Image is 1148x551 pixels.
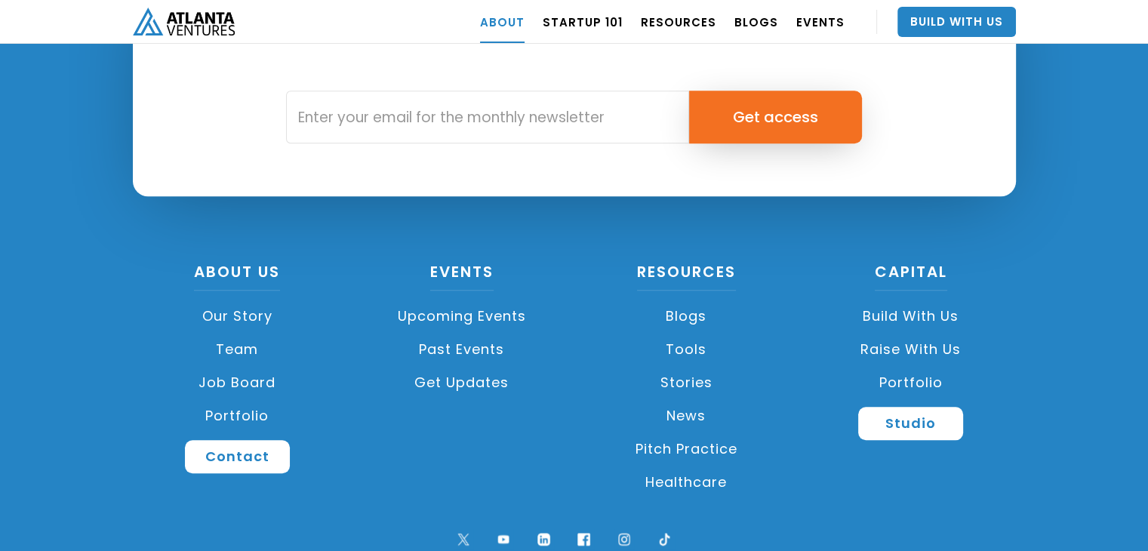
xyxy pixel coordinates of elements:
[357,366,567,399] a: Get Updates
[654,529,675,549] img: tik tok logo
[133,366,343,399] a: Job Board
[357,300,567,333] a: Upcoming Events
[858,407,963,440] a: Studio
[582,432,792,466] a: Pitch Practice
[806,333,1016,366] a: Raise with Us
[582,366,792,399] a: Stories
[582,466,792,499] a: Healthcare
[582,399,792,432] a: News
[806,366,1016,399] a: Portfolio
[582,300,792,333] a: Blogs
[582,333,792,366] a: Tools
[734,1,778,43] a: BLOGS
[806,300,1016,333] a: Build with us
[133,333,343,366] a: Team
[194,261,280,291] a: About US
[574,529,594,549] img: facebook logo
[796,1,845,43] a: EVENTS
[286,91,862,143] form: Email Form
[641,1,716,43] a: RESOURCES
[286,91,689,143] input: Enter your email for the monthly newsletter
[543,1,623,43] a: Startup 101
[534,529,554,549] img: linkedin logo
[185,440,290,473] a: Contact
[480,1,525,43] a: ABOUT
[133,399,343,432] a: Portfolio
[494,529,514,549] img: youtube symbol
[875,261,947,291] a: CAPITAL
[689,91,862,143] input: Get access
[176,19,972,72] h2: Join 1000s of entrepreneurs getting access to resources, podcasts, and events.
[133,300,343,333] a: Our Story
[637,261,736,291] a: Resources
[430,261,494,291] a: Events
[614,529,635,549] img: ig symbol
[357,333,567,366] a: Past Events
[897,7,1016,37] a: Build With Us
